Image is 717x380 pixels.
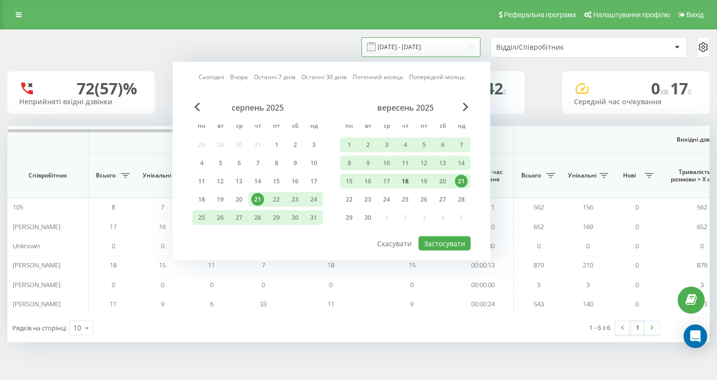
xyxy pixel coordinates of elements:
span: 15 [409,261,416,269]
span: 9 [410,299,414,308]
div: 72 (57)% [77,79,137,98]
span: 3 [537,280,540,289]
span: 11 [208,261,215,269]
div: пн 8 вер 2025 р. [340,156,358,171]
a: Сьогодні [199,72,224,82]
div: 19 [418,175,430,188]
span: [PERSON_NAME] [13,222,60,231]
span: 42 [485,78,507,99]
div: 6 [233,157,245,170]
div: 29 [343,211,356,224]
button: Застосувати [418,236,471,251]
span: 543 [534,299,544,308]
abbr: п’ятниця [417,119,431,134]
div: 2 [361,139,374,151]
div: 23 [289,193,301,206]
span: 33 [260,299,267,308]
div: 17 [380,175,393,188]
span: 140 [583,299,593,308]
span: Рядків на сторінці [12,323,66,332]
div: нд 10 серп 2025 р. [304,156,323,171]
div: 25 [195,211,208,224]
div: 4 [399,139,412,151]
abbr: понеділок [342,119,357,134]
a: Попередній місяць [409,72,465,82]
span: Unknown [13,241,40,250]
abbr: неділя [454,119,469,134]
div: сб 6 вер 2025 р. [433,138,452,152]
span: Налаштування профілю [593,11,670,19]
div: чт 4 вер 2025 р. [396,138,415,152]
div: пн 4 серп 2025 р. [192,156,211,171]
div: ср 20 серп 2025 р. [230,192,248,207]
span: 18 [328,261,334,269]
abbr: четвер [398,119,413,134]
div: сб 9 серп 2025 р. [286,156,304,171]
div: вт 16 вер 2025 р. [358,174,377,189]
div: 10 [73,323,81,333]
span: хв [660,86,670,97]
span: 0 [329,280,332,289]
span: 652 [697,222,707,231]
div: чт 11 вер 2025 р. [396,156,415,171]
span: 6 [210,299,213,308]
div: сб 27 вер 2025 р. [433,192,452,207]
div: Неприйняті вхідні дзвінки [19,98,143,106]
div: 12 [214,175,227,188]
div: 3 [307,139,320,151]
div: сб 2 серп 2025 р. [286,138,304,152]
abbr: неділя [306,119,321,134]
a: Останні 30 днів [301,72,347,82]
div: чт 25 вер 2025 р. [396,192,415,207]
div: ср 27 серп 2025 р. [230,210,248,225]
div: 16 [361,175,374,188]
td: 00:00:13 [452,256,514,275]
abbr: субота [288,119,302,134]
div: 20 [233,193,245,206]
div: 11 [399,157,412,170]
div: пт 8 серп 2025 р. [267,156,286,171]
div: пт 1 серп 2025 р. [267,138,286,152]
span: 9 [161,299,164,308]
div: пн 1 вер 2025 р. [340,138,358,152]
span: Співробітник [16,172,80,179]
div: 21 [251,193,264,206]
span: 105 [13,203,23,211]
span: [PERSON_NAME] [13,299,60,308]
div: чт 21 серп 2025 р. [248,192,267,207]
span: Вхідні дзвінки [114,136,488,144]
span: [PERSON_NAME] [13,261,60,269]
div: пн 15 вер 2025 р. [340,174,358,189]
div: 11 [195,175,208,188]
div: 17 [307,175,320,188]
abbr: четвер [250,119,265,134]
div: серпень 2025 [192,103,323,113]
span: 0 [635,222,639,231]
span: 11 [110,299,117,308]
div: 28 [251,211,264,224]
span: Previous Month [194,103,200,112]
div: 25 [399,193,412,206]
div: 4 [195,157,208,170]
div: 8 [270,157,283,170]
a: Поточний місяць [353,72,403,82]
div: 1 [343,139,356,151]
a: 1 [630,321,645,335]
div: 15 [270,175,283,188]
div: ср 13 серп 2025 р. [230,174,248,189]
div: вт 26 серп 2025 р. [211,210,230,225]
div: пн 22 вер 2025 р. [340,192,358,207]
span: 879 [697,261,707,269]
span: 0 [635,299,639,308]
div: пт 5 вер 2025 р. [415,138,433,152]
div: 18 [399,175,412,188]
div: вт 30 вер 2025 р. [358,210,377,225]
div: нд 17 серп 2025 р. [304,174,323,189]
div: Відділ/Співробітник [496,43,614,52]
div: 3 [380,139,393,151]
span: 8 [112,203,115,211]
span: Next Month [463,103,469,112]
div: 13 [436,157,449,170]
div: сб 30 серп 2025 р. [286,210,304,225]
span: Унікальні [143,172,171,179]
